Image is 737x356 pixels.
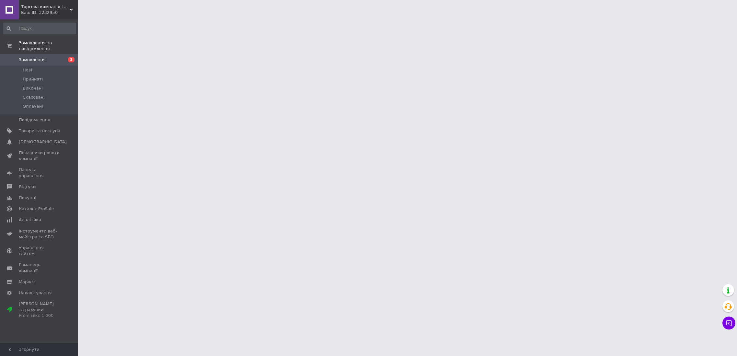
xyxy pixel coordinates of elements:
[19,57,46,63] span: Замовлення
[19,150,60,162] span: Показники роботи компанії
[19,167,60,178] span: Панель управління
[23,67,32,73] span: Нові
[19,313,60,318] div: Prom мікс 1 000
[23,94,45,100] span: Скасовані
[19,262,60,274] span: Гаманець компанії
[19,301,60,319] span: [PERSON_NAME] та рахунки
[68,57,74,62] span: 3
[19,139,67,145] span: [DEMOGRAPHIC_DATA]
[19,228,60,240] span: Інструменти веб-майстра та SEO
[19,290,52,296] span: Налаштування
[19,217,41,223] span: Аналітика
[19,279,35,285] span: Маркет
[19,206,54,212] span: Каталог ProSale
[21,4,70,10] span: Торгова компанія LOSSO
[21,10,78,16] div: Ваш ID: 3232950
[23,103,43,109] span: Оплачені
[19,40,78,52] span: Замовлення та повідомлення
[19,128,60,134] span: Товари та послуги
[19,245,60,257] span: Управління сайтом
[19,184,36,190] span: Відгуки
[23,76,43,82] span: Прийняті
[19,117,50,123] span: Повідомлення
[3,23,76,34] input: Пошук
[23,85,43,91] span: Виконані
[19,195,36,201] span: Покупці
[722,317,735,329] button: Чат з покупцем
